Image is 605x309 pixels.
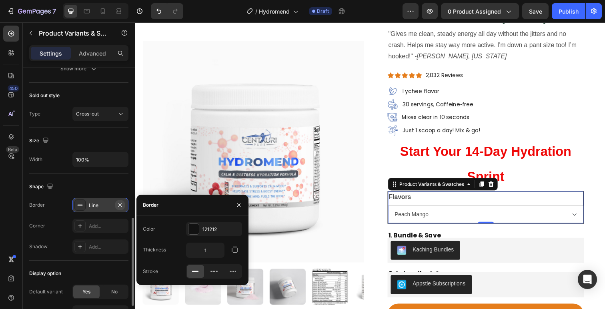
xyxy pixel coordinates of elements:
legend: Flavors [258,173,283,184]
div: Undo/Redo [151,3,183,19]
img: AppstleSubscriptions.png [268,263,277,273]
img: gempages_561255824660366421-72357b0d-bdbf-4e6b-83ac-31653496fe1d.png [258,105,269,116]
p: 2. Subscribe & Save [259,253,458,261]
div: Border [143,201,158,209]
p: Lychee flavor [273,67,355,74]
p: Just 1 scoop a day! Mix & go! [273,107,355,114]
span: / [255,7,257,16]
div: Stroke [143,268,158,275]
button: Appstle Subscriptions [261,258,344,277]
p: Settings [40,49,62,58]
div: Publish [559,7,579,16]
p: Advanced [79,49,106,58]
i: [PERSON_NAME], [US_STATE] [288,32,380,38]
input: Auto [73,152,128,167]
img: gempages_561255824660366421-f4d43b2c-059e-4983-aaa0-fec089241ad0.png [258,79,269,90]
img: gempages_561255824660366421-d7959976-c806-46e7-ad0e-fe9166d8e812.png [258,65,269,76]
p: 1. Bundle & Save [259,214,458,222]
div: Corner [29,222,45,229]
div: Display option [29,270,61,277]
div: Line [89,202,112,209]
span: Yes [82,288,90,295]
button: Show more [29,62,128,76]
span: No [111,288,118,295]
button: Save [522,3,549,19]
div: Shape [29,181,55,192]
p: Product Variants & Swatches [39,28,107,38]
iframe: Design area [135,22,605,309]
button: Cross-out [72,107,128,121]
div: Thickness [143,246,166,253]
p: 7 [52,6,56,16]
button: 7 [3,3,60,19]
div: Show more [60,65,98,73]
span: Hydromend [259,7,290,16]
span: 0 product assigned [448,7,501,16]
span: Draft [317,8,329,15]
div: Width [29,156,42,163]
img: gempages_561255824660366421-e7593c46-c1b6-44cb-b8fc-f671becbc3bb.png [258,92,268,102]
div: Color [143,225,155,233]
button: Kaching Bundles [261,223,332,243]
button: Publish [552,3,585,19]
div: Sold out style [29,92,60,99]
div: 450 [8,85,19,92]
button: 0 product assigned [441,3,519,19]
div: Kaching Bundles [284,228,326,237]
div: Open Intercom Messenger [578,270,597,289]
div: Add... [89,223,126,230]
div: Border [29,201,45,209]
span: Cross-out [76,111,99,117]
div: 121212 [202,226,240,233]
div: Product Variants & Swatches [268,162,338,169]
div: Default variant [29,288,63,295]
span: Save [529,8,542,15]
img: KachingBundles.png [268,228,277,238]
p: 30 servings, Caffeine‑free [273,80,355,88]
input: Auto [186,243,224,257]
div: Size [29,136,50,146]
div: Add... [89,243,126,251]
div: Shadow [29,243,48,250]
div: Beta [6,146,19,153]
p: 2,032 Reviews [297,51,335,58]
div: Type [29,110,40,118]
p: Mixes clear in 10 seconds [272,94,355,101]
strong: Start Your 14‑Day Hydration Sprint [271,125,446,165]
div: Appstle Subscriptions [284,263,338,271]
